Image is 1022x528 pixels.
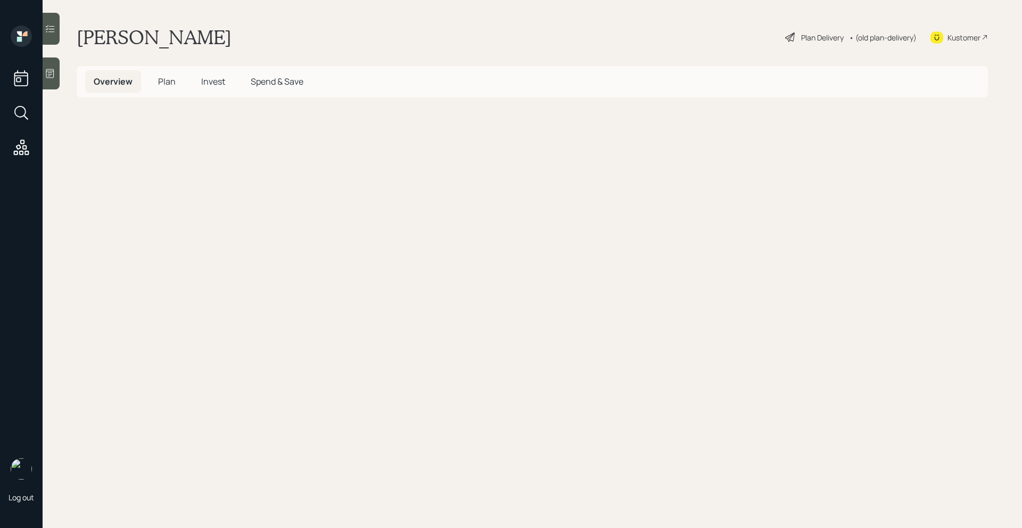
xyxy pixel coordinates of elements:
img: retirable_logo.png [11,458,32,480]
div: Log out [9,492,34,502]
div: Kustomer [947,32,980,43]
span: Overview [94,76,133,87]
h1: [PERSON_NAME] [77,26,232,49]
span: Plan [158,76,176,87]
div: • (old plan-delivery) [849,32,917,43]
div: Plan Delivery [801,32,844,43]
span: Spend & Save [251,76,303,87]
span: Invest [201,76,225,87]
